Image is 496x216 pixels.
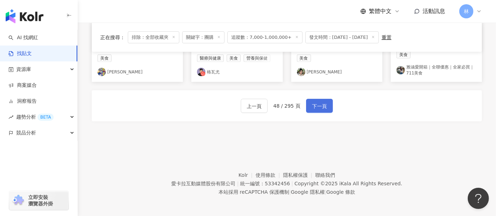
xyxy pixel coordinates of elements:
span: 發文時間：[DATE] - [DATE] [305,31,379,43]
span: rise [8,115,13,120]
span: 關鍵字：團購 [182,31,225,43]
span: | [289,189,291,195]
img: logo [6,9,43,23]
span: 營養與保健 [244,54,270,62]
a: KOL Avatar雅涵愛開箱｜全聯優惠｜全家必買｜711美食 [396,64,476,76]
a: KOL Avatar格瓦尤 [197,68,277,76]
span: 下一頁 [312,102,327,110]
div: BETA [37,114,54,121]
button: 下一頁 [306,99,333,113]
a: Google 隱私權 [291,189,325,195]
img: chrome extension [11,195,25,206]
span: 48 / 295 頁 [273,103,300,109]
span: 排除：全部收藏夾 [128,31,179,43]
span: 上一頁 [247,102,262,110]
span: | [237,181,239,186]
span: 美食 [396,51,411,59]
div: 統一編號：53342456 [240,181,290,186]
button: 上一頁 [241,99,268,113]
div: Copyright © 2025 All Rights Reserved. [294,181,402,186]
a: Kolr [239,172,256,178]
a: 隱私權保護 [283,172,316,178]
span: 美食 [297,54,311,62]
img: KOL Avatar [197,68,205,76]
span: 醫療與健康 [197,54,224,62]
a: 洞察報告 [8,98,37,105]
img: KOL Avatar [396,66,405,74]
img: KOL Avatar [97,68,106,76]
span: 活動訊息 [423,8,445,14]
a: iKala [339,181,351,186]
a: 聯絡我們 [315,172,335,178]
a: 使用條款 [256,172,283,178]
div: 重置 [382,34,392,40]
a: searchAI 找網紅 [8,34,38,41]
span: 美食 [97,54,112,62]
span: 趨勢分析 [16,109,54,125]
img: KOL Avatar [297,68,305,76]
span: 美食 [227,54,241,62]
span: | [325,189,327,195]
a: chrome extension立即安裝 瀏覽器外掛 [9,191,68,210]
span: 本站採用 reCAPTCHA 保護機制 [219,188,355,196]
span: 追蹤數：7,000-1,000,000+ [227,31,303,43]
iframe: Help Scout Beacon - Open [468,188,489,209]
a: KOL Avatar[PERSON_NAME] [97,68,177,76]
span: 立即安裝 瀏覽器外掛 [28,194,53,207]
span: 繁體中文 [369,7,392,15]
a: 找貼文 [8,50,32,57]
span: 資源庫 [16,61,31,77]
a: 商案媒合 [8,82,37,89]
span: | [291,181,293,186]
a: Google 條款 [326,189,355,195]
span: 競品分析 [16,125,36,141]
div: 愛卡拉互動媒體股份有限公司 [171,181,235,186]
span: 正在搜尋 ： [100,34,125,40]
a: KOL Avatar[PERSON_NAME] [297,68,377,76]
span: 林 [464,7,469,15]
